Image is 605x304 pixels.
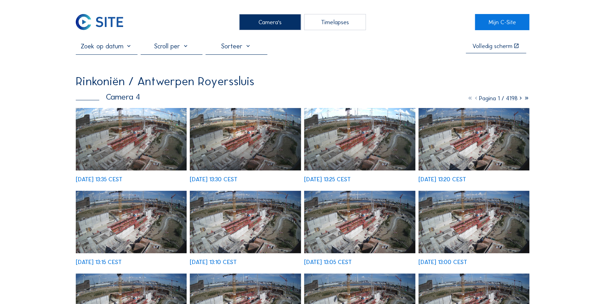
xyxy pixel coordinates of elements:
[479,95,517,102] span: Pagina 1 / 4198
[418,259,467,265] div: [DATE] 13:00 CEST
[418,176,466,182] div: [DATE] 13:20 CEST
[190,259,237,265] div: [DATE] 13:10 CEST
[76,14,123,30] img: C-SITE Logo
[76,176,122,182] div: [DATE] 13:35 CEST
[76,108,187,170] img: image_53105382
[76,14,130,30] a: C-SITE Logo
[304,14,366,30] div: Timelapses
[304,108,415,170] img: image_53105142
[190,108,301,170] img: image_53105292
[76,191,187,253] img: image_53104845
[76,259,122,265] div: [DATE] 13:15 CEST
[76,93,140,101] div: Camera 4
[475,14,529,30] a: Mijn C-Site
[304,176,351,182] div: [DATE] 13:25 CEST
[472,43,512,49] div: Volledig scherm
[304,259,352,265] div: [DATE] 13:05 CEST
[190,191,301,253] img: image_53104773
[418,191,530,253] img: image_53104457
[76,42,137,50] input: Zoek op datum 󰅀
[190,176,237,182] div: [DATE] 13:30 CEST
[304,191,415,253] img: image_53104612
[239,14,301,30] div: Camera's
[418,108,530,170] img: image_53104989
[76,75,254,87] div: Rinkoniën / Antwerpen Royerssluis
